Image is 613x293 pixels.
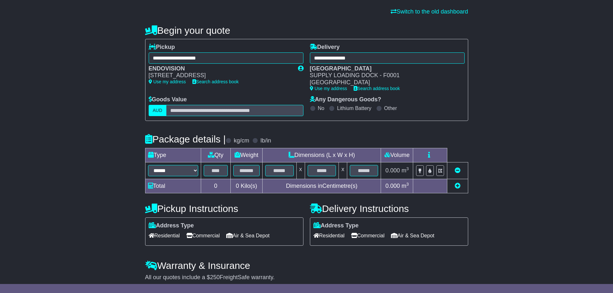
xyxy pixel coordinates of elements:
[149,44,175,51] label: Pickup
[384,105,397,111] label: Other
[263,148,381,162] td: Dimensions (L x W x H)
[149,72,292,79] div: [STREET_ADDRESS]
[313,231,345,241] span: Residential
[310,44,340,51] label: Delivery
[186,231,220,241] span: Commercial
[385,167,400,174] span: 0.000
[230,148,263,162] td: Weight
[260,137,271,144] label: lb/in
[455,183,460,189] a: Add new item
[310,79,458,86] div: [GEOGRAPHIC_DATA]
[210,274,220,280] span: 250
[354,86,400,91] a: Search address book
[149,65,292,72] div: ENDOVISION
[149,231,180,241] span: Residential
[201,179,230,193] td: 0
[230,179,263,193] td: Kilo(s)
[145,148,201,162] td: Type
[145,25,468,36] h4: Begin your quote
[313,222,359,229] label: Address Type
[145,260,468,271] h4: Warranty & Insurance
[310,86,347,91] a: Use my address
[351,231,385,241] span: Commercial
[391,231,434,241] span: Air & Sea Depot
[149,96,187,103] label: Goods Value
[145,203,303,214] h4: Pickup Instructions
[192,79,239,84] a: Search address book
[406,166,409,171] sup: 3
[201,148,230,162] td: Qty
[296,162,305,179] td: x
[145,134,226,144] h4: Package details |
[337,105,371,111] label: Lithium Battery
[455,167,460,174] a: Remove this item
[402,167,409,174] span: m
[236,183,239,189] span: 0
[310,72,458,79] div: SUPPLY LOADING DOCK - F0001
[406,182,409,187] sup: 3
[149,105,167,116] label: AUD
[234,137,249,144] label: kg/cm
[310,65,458,72] div: [GEOGRAPHIC_DATA]
[310,96,381,103] label: Any Dangerous Goods?
[145,179,201,193] td: Total
[149,222,194,229] label: Address Type
[149,79,186,84] a: Use my address
[318,105,324,111] label: No
[263,179,381,193] td: Dimensions in Centimetre(s)
[381,148,413,162] td: Volume
[226,231,270,241] span: Air & Sea Depot
[145,274,468,281] div: All our quotes include a $ FreightSafe warranty.
[385,183,400,189] span: 0.000
[310,203,468,214] h4: Delivery Instructions
[391,8,468,15] a: Switch to the old dashboard
[402,183,409,189] span: m
[339,162,347,179] td: x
